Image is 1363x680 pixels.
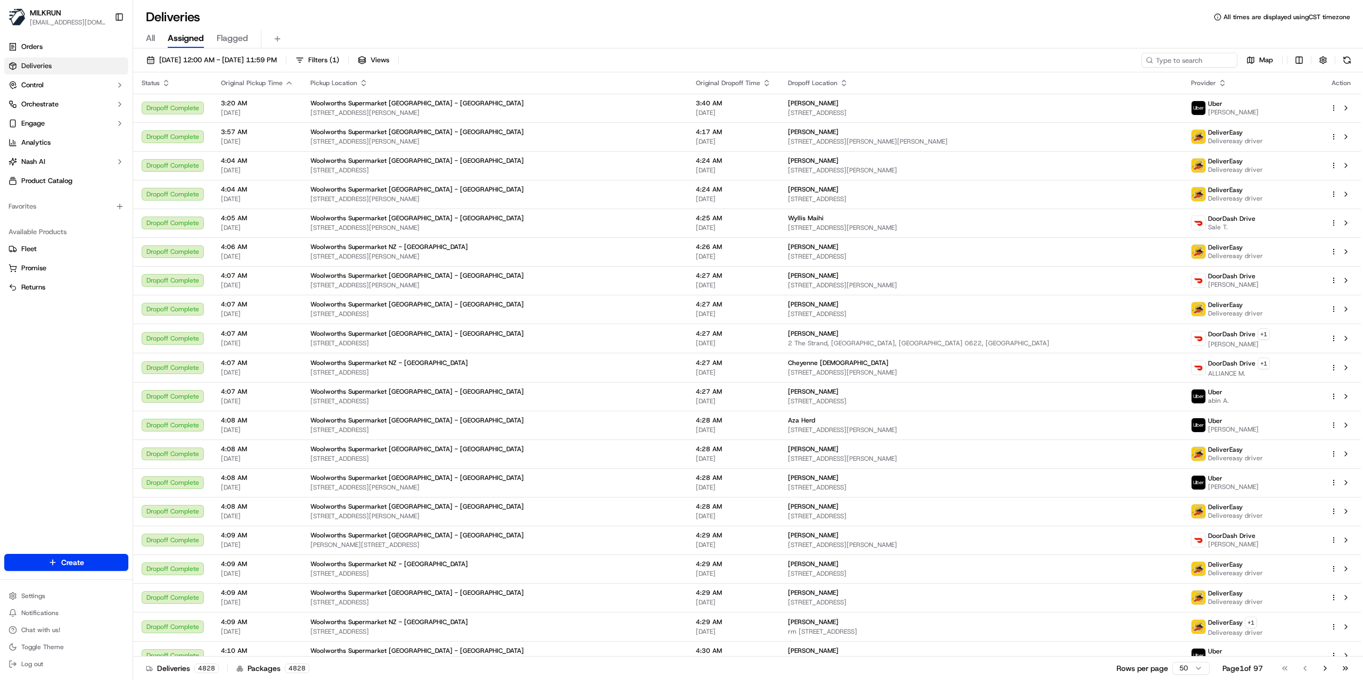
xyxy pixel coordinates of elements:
span: 4:08 AM [221,445,293,453]
span: [STREET_ADDRESS] [788,483,1174,492]
span: [STREET_ADDRESS] [788,397,1174,405]
div: 4828 [194,664,219,673]
button: [EMAIL_ADDRESS][DOMAIN_NAME] [30,18,106,27]
span: [DATE] [696,598,771,607]
img: delivereasy_logo.png [1192,302,1205,316]
span: Delivereasy driver [1208,309,1263,318]
span: Log out [21,660,43,668]
button: [DATE] 12:00 AM - [DATE] 11:59 PM [142,53,282,68]
span: Delivereasy driver [1208,454,1263,462]
span: [STREET_ADDRESS] [310,397,679,405]
span: Woolworths Supermarket [GEOGRAPHIC_DATA] - [GEOGRAPHIC_DATA] [310,128,524,136]
span: [PERSON_NAME] [788,99,839,107]
span: Delivereasy driver [1208,511,1263,520]
img: delivereasy_logo.png [1192,504,1205,518]
button: Fleet [4,241,128,258]
span: [STREET_ADDRESS][PERSON_NAME] [310,483,679,492]
img: delivereasy_logo.png [1192,130,1205,144]
div: Favorites [4,198,128,215]
span: 4:27 AM [696,359,771,367]
span: [STREET_ADDRESS] [788,598,1174,607]
span: Woolworths Supermarket [GEOGRAPHIC_DATA] - [GEOGRAPHIC_DATA] [310,185,524,194]
span: Provider [1191,79,1216,87]
span: DeliverEasy [1208,186,1243,194]
a: Analytics [4,134,128,151]
button: Toggle Theme [4,640,128,654]
span: [STREET_ADDRESS] [788,195,1174,203]
span: DoorDash Drive [1208,272,1255,280]
span: DoorDash Drive [1208,330,1255,338]
span: DeliverEasy [1208,589,1243,598]
img: uber-new-logo.jpeg [1192,418,1205,432]
span: [DATE] [696,252,771,261]
button: Promise [4,260,128,277]
span: [DATE] [696,223,771,232]
span: Delivereasy driver [1208,598,1263,606]
span: 4:24 AM [696,185,771,194]
button: MILKRUN [30,7,61,18]
span: DeliverEasy [1208,243,1243,252]
span: Orders [21,42,43,52]
span: DeliverEasy [1208,503,1243,511]
img: doordash_logo_v2.png [1192,331,1205,345]
span: [DATE] [221,627,293,636]
span: 4:09 AM [221,560,293,568]
span: DeliverEasy [1208,618,1243,627]
span: DeliverEasy [1208,157,1243,165]
div: Packages [236,663,309,674]
span: [PERSON_NAME] [1208,425,1259,434]
span: [DATE] [696,109,771,117]
span: [DATE] 12:00 AM - [DATE] 11:59 PM [159,55,277,65]
span: Woolworths Supermarket NZ - [GEOGRAPHIC_DATA] [310,359,468,367]
span: [STREET_ADDRESS] [310,598,679,607]
button: Chat with us! [4,623,128,637]
span: [STREET_ADDRESS][PERSON_NAME] [310,109,679,117]
span: Uber [1208,474,1222,483]
span: [DATE] [221,541,293,549]
span: Uber [1208,417,1222,425]
img: delivereasy_logo.png [1192,245,1205,259]
button: +1 [1258,328,1270,340]
span: Woolworths Supermarket [GEOGRAPHIC_DATA] - [GEOGRAPHIC_DATA] [310,646,524,655]
span: Orchestrate [21,99,59,109]
span: [PERSON_NAME] [788,502,839,511]
span: ALLIANCE M. [1208,369,1270,378]
span: 4:05 AM [221,214,293,222]
button: Settings [4,588,128,603]
a: Fleet [9,244,124,254]
span: 4:07 AM [221,300,293,309]
button: +1 [1245,617,1257,628]
img: delivereasy_logo.png [1192,562,1205,576]
span: [STREET_ADDRESS] [310,368,679,377]
span: 4:29 AM [696,531,771,540]
span: Delivereasy driver [1208,569,1263,577]
img: delivereasy_logo.png [1192,159,1205,172]
span: 4:27 AM [696,271,771,280]
span: Toggle Theme [21,643,64,651]
span: [STREET_ADDRESS][PERSON_NAME] [788,368,1174,377]
div: Page 1 of 97 [1222,663,1263,674]
img: MILKRUN [9,9,26,26]
span: [DATE] [696,368,771,377]
span: [PERSON_NAME] [788,560,839,568]
span: [DATE] [221,166,293,175]
span: [PERSON_NAME] [788,156,839,165]
span: [PERSON_NAME] [788,588,839,597]
span: [DATE] [221,569,293,578]
span: [DATE] [221,454,293,463]
span: [DATE] [696,627,771,636]
span: Woolworths Supermarket [GEOGRAPHIC_DATA] - [GEOGRAPHIC_DATA] [310,271,524,280]
span: 4:08 AM [221,416,293,425]
span: 4:09 AM [221,531,293,540]
span: Flagged [217,32,248,45]
span: [STREET_ADDRESS][PERSON_NAME] [310,252,679,261]
button: Map [1242,53,1278,68]
button: Log out [4,657,128,671]
span: [STREET_ADDRESS][PERSON_NAME] [310,281,679,289]
span: Views [371,55,389,65]
span: Control [21,80,44,90]
span: [DATE] [221,397,293,405]
span: Sale T. [1208,223,1255,231]
span: [DATE] [221,483,293,492]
